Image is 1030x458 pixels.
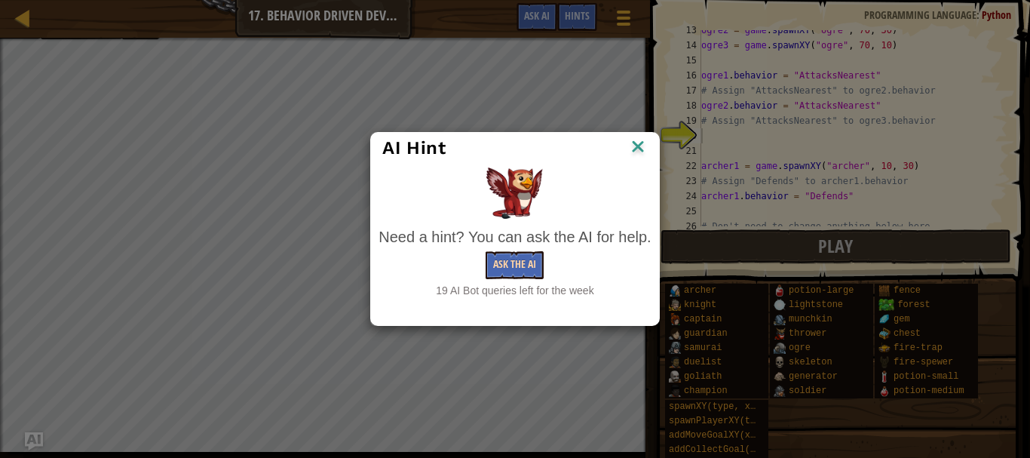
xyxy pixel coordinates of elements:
[628,137,648,159] img: IconClose.svg
[486,251,544,279] button: Ask the AI
[382,137,446,158] span: AI Hint
[486,168,543,219] img: AI Hint Animal
[379,283,651,298] div: 19 AI Bot queries left for the week
[379,226,651,248] div: Need a hint? You can ask the AI for help.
